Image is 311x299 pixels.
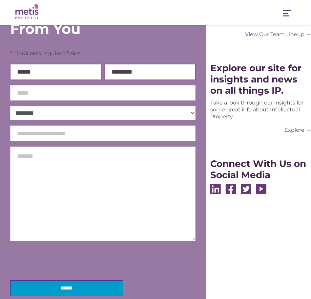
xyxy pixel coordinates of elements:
[10,246,110,272] iframe: reCAPTCHA
[210,62,311,96] div: Explore our site for insights and news on all things IP.
[241,184,251,194] img: Twitter
[15,4,38,19] img: Metis Partners
[225,184,236,194] img: Facebook
[10,50,196,57] p: " " indicates required fields
[10,5,184,37] div: We’d Love to Hear From You
[256,184,266,194] img: Youtube
[210,126,311,133] a: Explore →
[210,184,221,194] img: Linkedin
[210,99,311,120] div: Take a look through our insights for some great info about Intellectual Property.
[210,158,311,180] div: Connect With Us on Social Media
[210,31,311,38] a: View Our Team Lineup →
